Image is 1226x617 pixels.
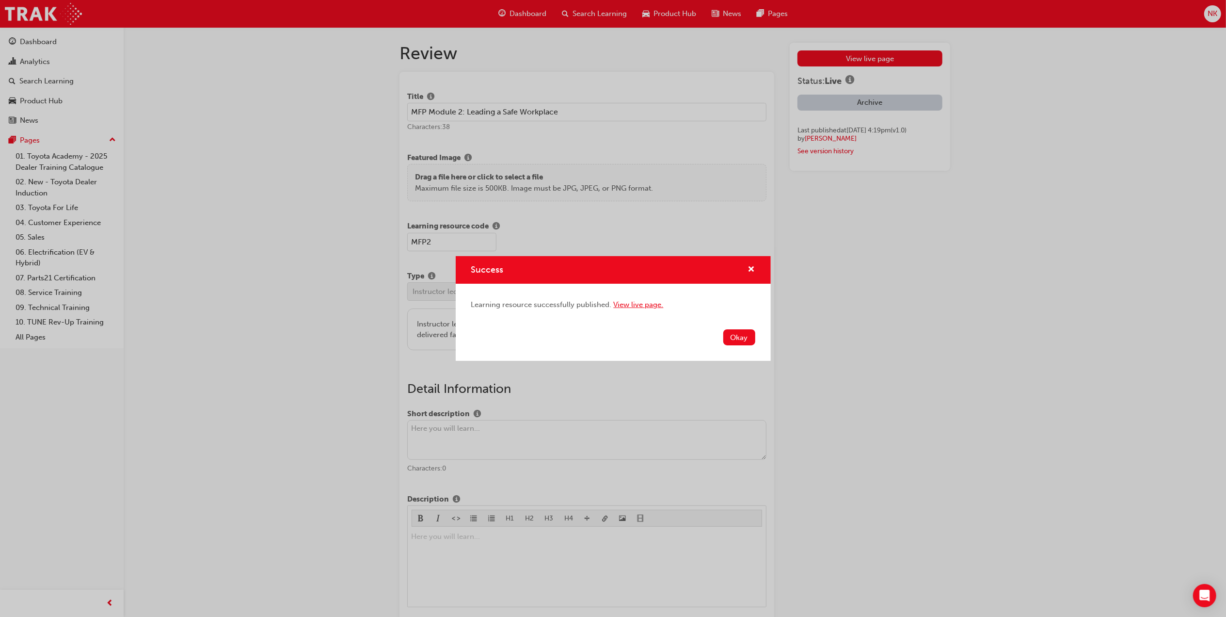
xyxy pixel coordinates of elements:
[1193,584,1216,607] div: Open Intercom Messenger
[614,300,664,309] a: View live page.
[471,264,504,275] span: Success
[748,264,755,276] button: cross-icon
[723,329,755,345] button: Okay
[471,299,755,310] div: Learning resource successfully published.
[748,266,755,275] span: cross-icon
[456,256,771,361] div: Success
